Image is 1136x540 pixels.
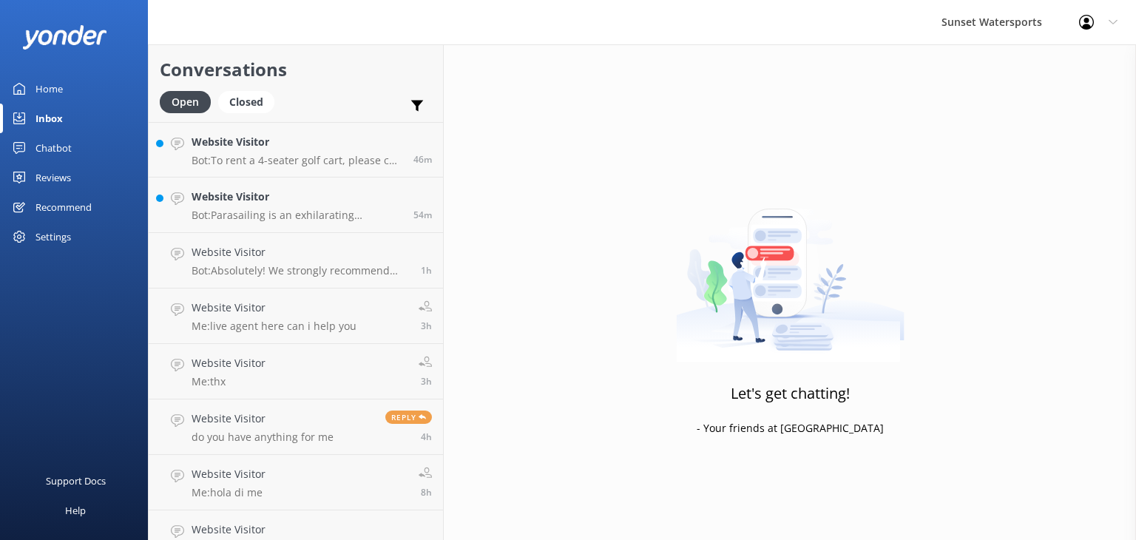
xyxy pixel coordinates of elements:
h2: Conversations [160,55,432,84]
span: Sep 15 2025 08:10am (UTC -05:00) America/Cancun [421,486,432,499]
div: Settings [35,222,71,252]
span: Reply [385,411,432,424]
p: - Your friends at [GEOGRAPHIC_DATA] [697,420,884,436]
p: Me: hola di me [192,486,266,499]
a: Website VisitorBot:Parasailing is an exhilarating experience where you'll soar up to 300 feet in ... [149,178,443,233]
a: Website VisitorBot:Absolutely! We strongly recommend booking in advance since our tours tend to s... [149,233,443,288]
h3: Let's get chatting! [731,382,850,405]
div: Inbox [35,104,63,133]
div: Chatbot [35,133,72,163]
h4: Website Visitor [192,134,402,150]
div: Recommend [35,192,92,222]
p: Bot: Parasailing is an exhilarating experience where you'll soar up to 300 feet in the air, enjoy... [192,209,402,222]
a: Website VisitorMe:thx3h [149,344,443,399]
span: Sep 15 2025 11:33am (UTC -05:00) America/Cancun [421,431,432,443]
p: Bot: To rent a 4-seater golf cart, please call our office at [PHONE_NUMBER]. They'll help you wit... [192,154,402,167]
p: Me: thx [192,375,266,388]
div: Reviews [35,163,71,192]
a: Closed [218,93,282,109]
h4: Website Visitor [192,522,410,538]
div: Support Docs [46,466,106,496]
div: Open [160,91,211,113]
img: artwork of a man stealing a conversation from at giant smartphone [676,178,905,362]
h4: Website Visitor [192,411,334,427]
span: Sep 15 2025 03:32pm (UTC -05:00) America/Cancun [413,153,432,166]
a: Website Visitordo you have anything for meReply4h [149,399,443,455]
span: Sep 15 2025 12:21pm (UTC -05:00) America/Cancun [421,375,432,388]
p: Me: live agent here can i help you [192,320,356,333]
span: Sep 15 2025 12:41pm (UTC -05:00) America/Cancun [421,320,432,332]
h4: Website Visitor [192,466,266,482]
span: Sep 15 2025 03:24pm (UTC -05:00) America/Cancun [413,209,432,221]
div: Help [65,496,86,525]
div: Closed [218,91,274,113]
h4: Website Visitor [192,189,402,205]
h4: Website Visitor [192,244,410,260]
a: Website VisitorMe:hola di me8h [149,455,443,510]
h4: Website Visitor [192,355,266,371]
div: Home [35,74,63,104]
h4: Website Visitor [192,300,356,316]
a: Open [160,93,218,109]
p: Bot: Absolutely! We strongly recommend booking in advance since our tours tend to sell out, espec... [192,264,410,277]
img: yonder-white-logo.png [22,25,107,50]
span: Sep 15 2025 02:31pm (UTC -05:00) America/Cancun [421,264,432,277]
a: Website VisitorBot:To rent a 4-seater golf cart, please call our office at [PHONE_NUMBER]. They'l... [149,122,443,178]
a: Website VisitorMe:live agent here can i help you3h [149,288,443,344]
p: do you have anything for me [192,431,334,444]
